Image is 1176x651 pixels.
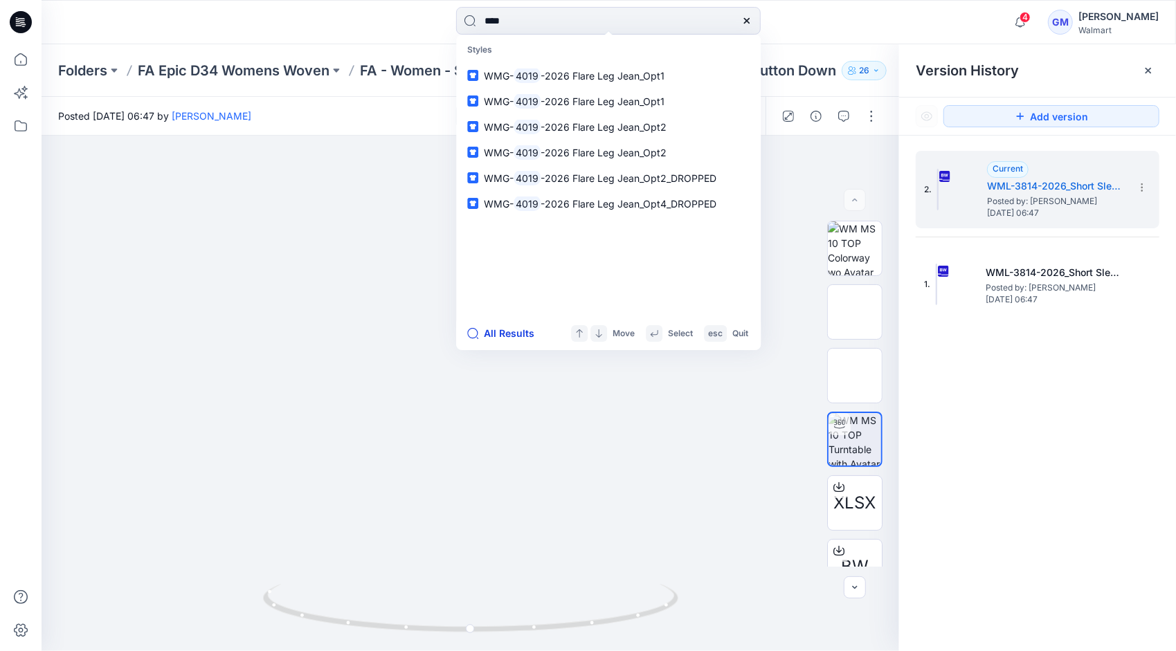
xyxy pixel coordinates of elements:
[514,145,541,161] mark: 4019
[708,327,723,341] p: esc
[58,61,107,80] a: Folders
[514,196,541,212] mark: 4019
[924,183,932,196] span: 2.
[936,264,937,305] img: WML-3814-2026_Short Sleeve Denim Jacket_Softsilver
[484,95,514,107] span: WMG-
[514,170,541,186] mark: 4019
[541,121,667,133] span: -2026 Flare Leg Jean_Opt2
[459,140,758,165] a: WMG-4019-2026 Flare Leg Jean_Opt2
[859,63,869,78] p: 26
[1078,25,1159,35] div: Walmart
[459,63,758,89] a: WMG-4019-2026 Flare Leg Jean_Opt1
[732,327,748,341] p: Quit
[138,61,329,80] a: FA Epic D34 Womens Woven
[987,178,1125,194] h5: WML-3814-2026_Short Sleeve Denim Jacket_Full Colorway
[613,327,635,341] p: Move
[172,110,251,122] a: [PERSON_NAME]
[943,105,1159,127] button: Add version
[459,37,758,63] p: Styles
[1143,65,1154,76] button: Close
[986,264,1124,281] h5: WML-3814-2026_Short Sleeve Denim Jacket_Softsilver
[1078,8,1159,25] div: [PERSON_NAME]
[841,554,869,579] span: BW
[541,95,664,107] span: -2026 Flare Leg Jean_Opt1
[484,172,514,184] span: WMG-
[514,119,541,135] mark: 4019
[834,490,876,515] span: XLSX
[484,70,514,82] span: WMG-
[541,70,664,82] span: -2026 Flare Leg Jean_Opt1
[58,109,251,123] span: Posted [DATE] 06:47 by
[459,165,758,191] a: WMG-4019-2026 Flare Leg Jean_Opt2_DROPPED
[514,93,541,109] mark: 4019
[459,191,758,217] a: WMG-4019-2026 Flare Leg Jean_Opt4_DROPPED
[467,325,543,342] button: All Results
[987,208,1125,218] span: [DATE] 06:47
[828,221,882,275] img: WM MS 10 TOP Colorway wo Avatar
[986,295,1124,304] span: [DATE] 06:47
[1048,10,1073,35] div: GM
[987,194,1125,208] span: Posted by: Gayan Mahawithanalage
[484,147,514,158] span: WMG-
[668,327,693,341] p: Select
[514,68,541,84] mark: 4019
[916,105,938,127] button: Show Hidden Versions
[829,413,881,466] img: WM MS 10 TOP Turntable with Avatar
[459,114,758,140] a: WMG-4019-2026 Flare Leg Jean_Opt2
[1020,12,1031,23] span: 4
[937,169,939,210] img: WML-3814-2026_Short Sleeve Denim Jacket_Full Colorway
[986,281,1124,295] span: Posted by: Gayan Mahawithanalage
[805,105,827,127] button: Details
[541,198,716,210] span: -2026 Flare Leg Jean_Opt4_DROPPED
[541,172,716,184] span: -2026 Flare Leg Jean_Opt2_DROPPED
[360,61,581,80] a: FA - Women - S1 26 Woven Board
[459,89,758,114] a: WMG-4019-2026 Flare Leg Jean_Opt1
[842,61,887,80] button: 26
[828,285,882,339] img: WM MS 10 TOP Front wo Avatar
[993,163,1023,174] span: Current
[484,198,514,210] span: WMG-
[541,147,667,158] span: -2026 Flare Leg Jean_Opt2
[916,62,1019,79] span: Version History
[484,121,514,133] span: WMG-
[924,278,930,291] span: 1.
